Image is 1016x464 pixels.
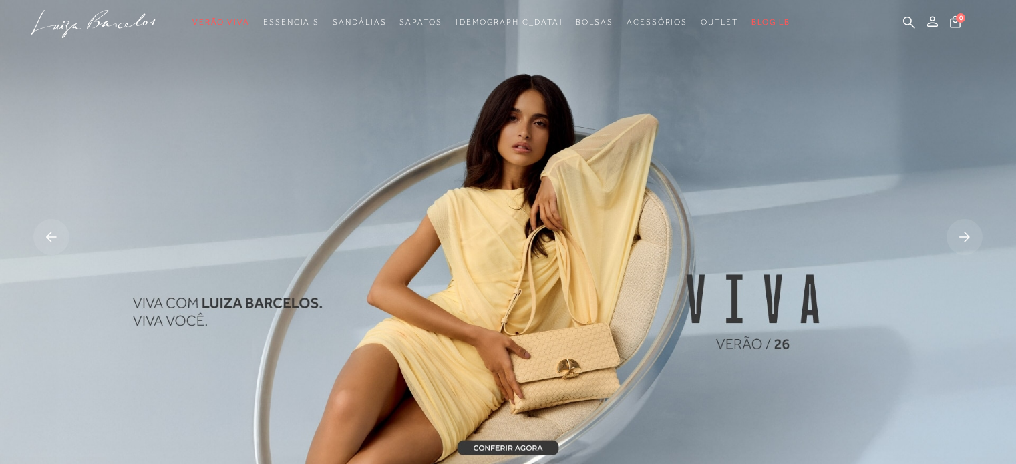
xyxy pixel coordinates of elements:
span: Outlet [701,17,738,27]
span: Acessórios [627,17,687,27]
a: noSubCategoriesText [701,10,738,35]
span: Sandálias [333,17,386,27]
span: Essenciais [263,17,319,27]
span: Sapatos [399,17,442,27]
span: [DEMOGRAPHIC_DATA] [456,17,563,27]
a: noSubCategoriesText [399,10,442,35]
a: noSubCategoriesText [263,10,319,35]
a: BLOG LB [751,10,790,35]
span: Verão Viva [192,17,250,27]
a: noSubCategoriesText [627,10,687,35]
a: noSubCategoriesText [333,10,386,35]
span: BLOG LB [751,17,790,27]
a: noSubCategoriesText [456,10,563,35]
span: 0 [956,13,965,23]
button: 0 [946,15,965,33]
span: Bolsas [576,17,613,27]
a: noSubCategoriesText [192,10,250,35]
a: noSubCategoriesText [576,10,613,35]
